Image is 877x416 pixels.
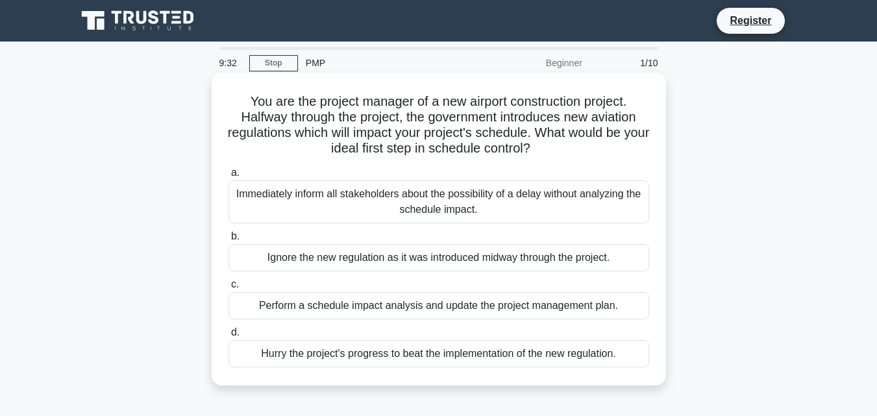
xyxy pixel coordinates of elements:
[476,50,590,76] div: Beginner
[590,50,666,76] div: 1/10
[231,278,239,289] span: c.
[229,340,649,367] div: Hurry the project's progress to beat the implementation of the new regulation.
[229,180,649,223] div: Immediately inform all stakeholders about the possibility of a delay without analyzing the schedu...
[227,93,650,157] h5: You are the project manager of a new airport construction project. Halfway through the project, t...
[231,230,240,241] span: b.
[231,167,240,178] span: a.
[298,50,476,76] div: PMP
[212,50,249,76] div: 9:32
[229,292,649,319] div: Perform a schedule impact analysis and update the project management plan.
[722,12,779,29] a: Register
[231,326,240,337] span: d.
[229,244,649,271] div: Ignore the new regulation as it was introduced midway through the project.
[249,55,298,71] a: Stop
